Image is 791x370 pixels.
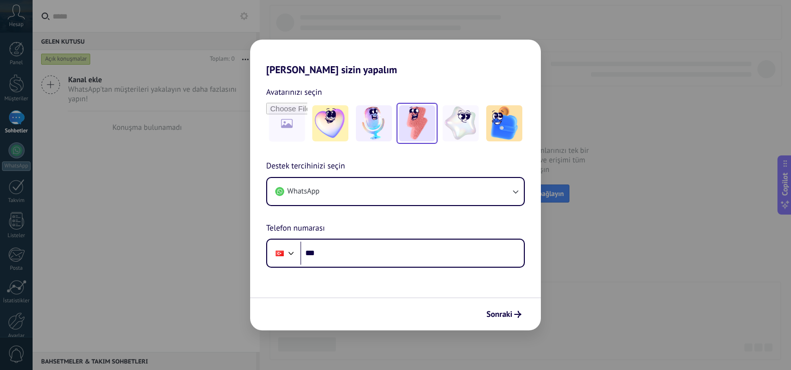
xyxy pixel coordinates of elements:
h2: [PERSON_NAME] sizin yapalım [250,40,541,76]
span: WhatsApp [287,187,319,197]
span: Telefon numarası [266,222,325,235]
span: Avatarınızı seçin [266,86,322,99]
button: WhatsApp [267,178,524,205]
button: Sonraki [482,306,526,323]
span: Destek tercihinizi seçin [266,160,345,173]
img: -3.jpeg [399,105,435,141]
span: Sonraki [486,311,512,318]
img: -5.jpeg [486,105,522,141]
img: -2.jpeg [356,105,392,141]
img: -1.jpeg [312,105,348,141]
img: -4.jpeg [443,105,479,141]
div: Turkey: + 90 [270,243,289,264]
